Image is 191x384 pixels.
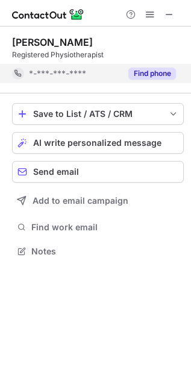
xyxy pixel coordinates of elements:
button: Find work email [12,219,184,236]
div: Registered Physiotherapist [12,49,184,60]
span: Add to email campaign [33,196,128,206]
img: ContactOut v5.3.10 [12,7,84,22]
button: Send email [12,161,184,183]
button: Add to email campaign [12,190,184,212]
div: Save to List / ATS / CRM [33,109,163,119]
button: Notes [12,243,184,260]
button: save-profile-one-click [12,103,184,125]
span: AI write personalized message [33,138,161,148]
button: AI write personalized message [12,132,184,154]
button: Reveal Button [128,68,176,80]
span: Send email [33,167,79,177]
span: Notes [31,246,179,257]
div: [PERSON_NAME] [12,36,93,48]
span: Find work email [31,222,179,233]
